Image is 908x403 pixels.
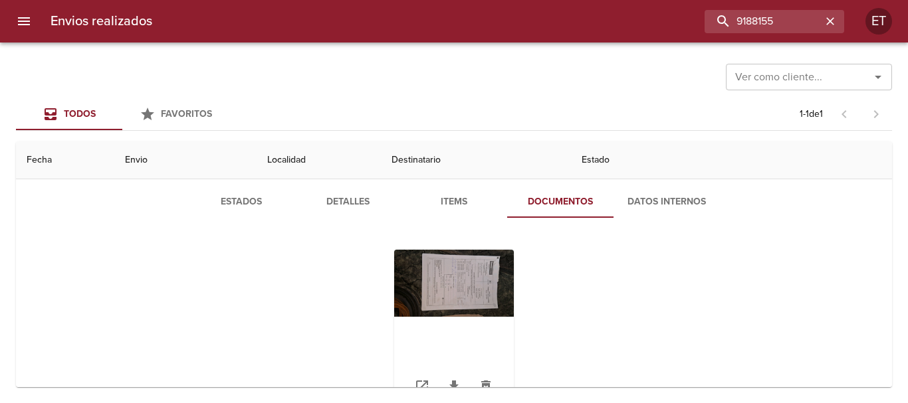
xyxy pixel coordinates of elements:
div: Tabs Envios [16,98,229,130]
th: Estado [571,141,892,179]
span: Datos Internos [622,194,712,210]
span: Pagina siguiente [860,98,892,130]
h6: Envios realizados [51,11,152,32]
input: buscar [705,10,822,33]
button: menu [8,5,40,37]
button: Abrir [869,68,887,86]
a: Abrir [406,370,438,402]
span: Detalles [302,194,393,210]
div: Abrir información de usuario [865,8,892,35]
p: 1 - 1 de 1 [800,108,823,121]
div: ET [865,8,892,35]
button: Eliminar [470,370,502,402]
span: Estados [196,194,286,210]
a: Descargar [438,370,470,402]
span: Documentos [515,194,606,210]
span: Todos [64,108,96,120]
span: Pagina anterior [828,107,860,120]
th: Destinatario [381,141,572,179]
span: Items [409,194,499,210]
th: Envio [114,141,257,179]
span: Favoritos [161,108,212,120]
div: Tabs detalle de guia [188,186,720,218]
th: Fecha [16,141,114,179]
th: Localidad [257,141,381,179]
